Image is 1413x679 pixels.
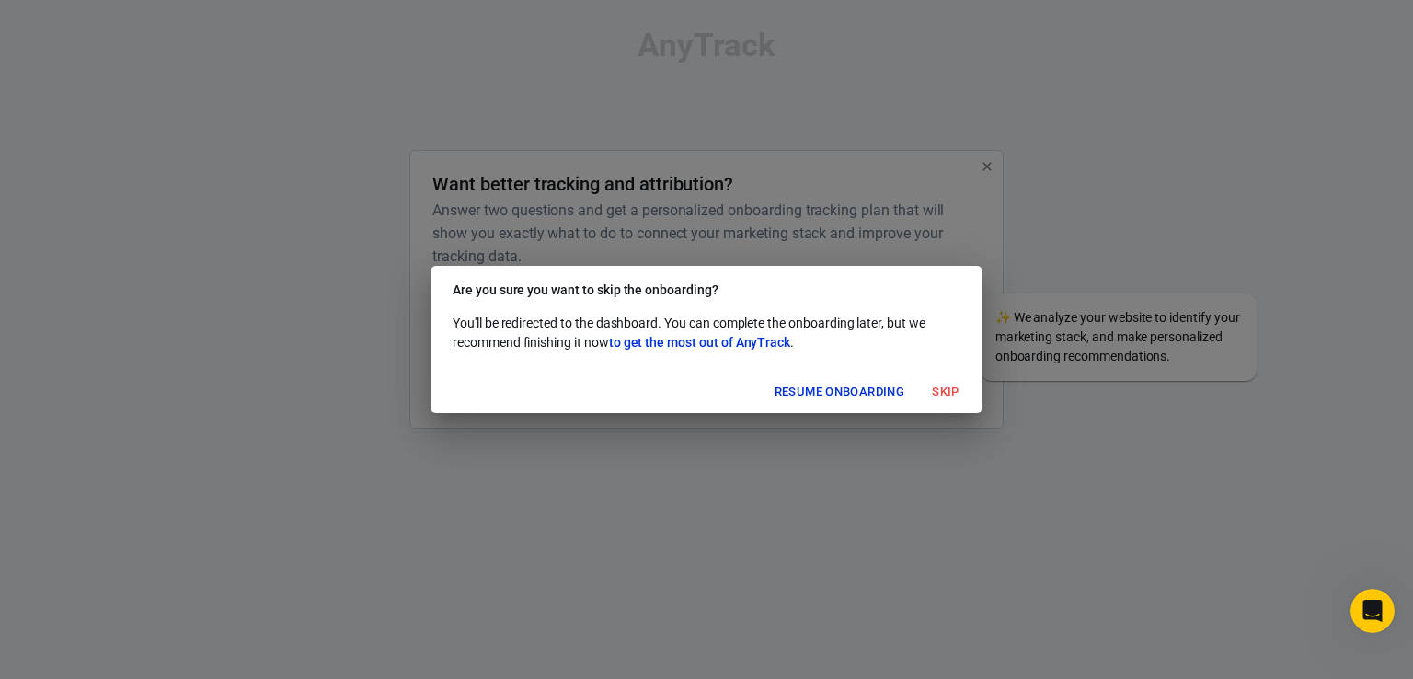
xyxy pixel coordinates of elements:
button: Resume onboarding [770,378,909,407]
p: You'll be redirected to the dashboard. You can complete the onboarding later, but we recommend fi... [453,314,960,352]
span: to get the most out of AnyTrack [609,335,790,350]
button: Skip [916,378,975,407]
h2: Are you sure you want to skip the onboarding? [431,266,982,314]
iframe: Intercom live chat [1350,589,1395,633]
